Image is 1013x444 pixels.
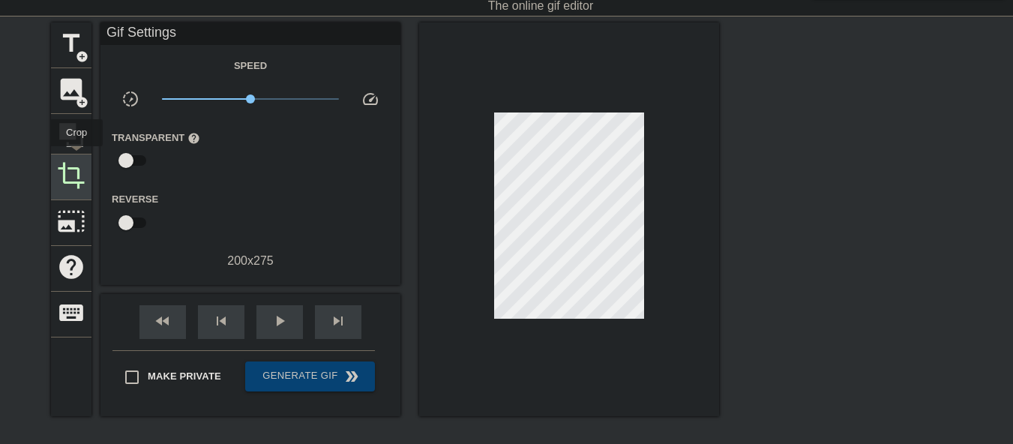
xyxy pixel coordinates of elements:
[112,192,158,207] label: Reverse
[187,132,200,145] span: help
[148,369,221,384] span: Make Private
[212,312,230,330] span: skip_previous
[112,130,200,145] label: Transparent
[100,22,400,45] div: Gif Settings
[234,58,267,73] label: Speed
[76,96,88,109] span: add_circle
[57,75,85,103] span: image
[57,161,85,190] span: crop
[154,312,172,330] span: fast_rewind
[343,367,361,385] span: double_arrow
[76,50,88,63] span: add_circle
[361,90,379,108] span: speed
[57,29,85,58] span: title
[245,361,375,391] button: Generate Gif
[121,90,139,108] span: slow_motion_video
[329,312,347,330] span: skip_next
[100,252,400,270] div: 200 x 275
[57,207,85,235] span: photo_size_select_large
[57,253,85,281] span: help
[271,312,289,330] span: play_arrow
[57,298,85,327] span: keyboard
[251,367,369,385] span: Generate Gif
